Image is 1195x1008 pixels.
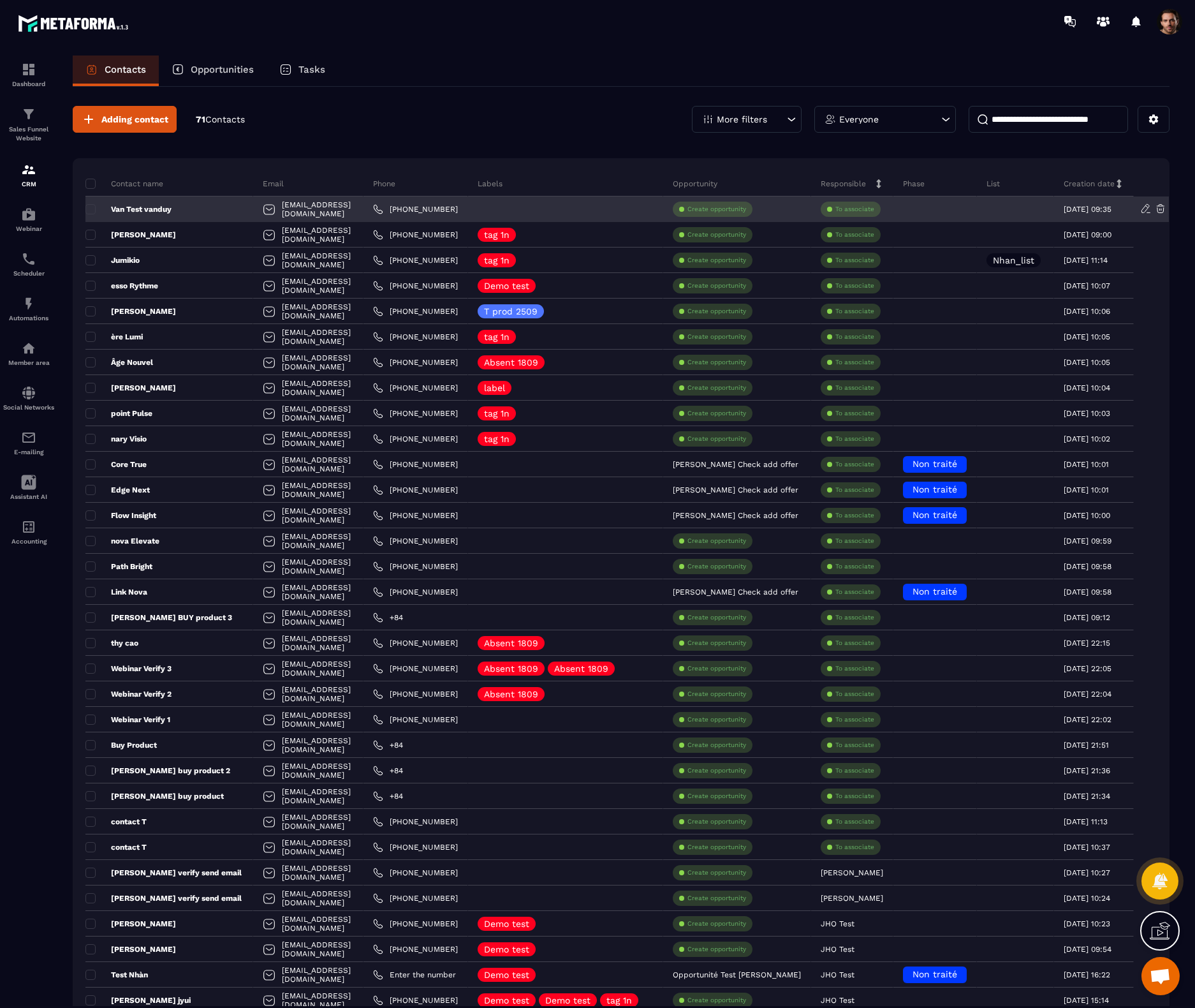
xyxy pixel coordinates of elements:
a: [PHONE_NUMBER] [373,536,458,546]
a: [PHONE_NUMBER] [373,663,458,674]
a: [PHONE_NUMBER] [373,715,458,725]
p: [DATE] 10:05 [1064,358,1110,367]
p: [DATE] 10:00 [1064,511,1110,520]
p: tag 1n [484,409,510,418]
p: [DATE] 09:35 [1064,205,1111,214]
p: To associate [835,434,874,443]
p: [DATE] 09:00 [1064,230,1111,239]
p: JHO Test [821,970,854,979]
p: Tasks [298,64,325,75]
p: Demo test [484,919,529,928]
p: Create opportunity [687,383,746,392]
p: To associate [835,307,874,316]
p: [DATE] 22:15 [1064,639,1110,648]
p: Creation date [1064,179,1115,189]
p: [DATE] 21:36 [1064,766,1110,775]
p: Van Test vanduy [85,204,172,214]
span: Non traité [913,510,957,520]
p: [PERSON_NAME] [85,944,176,954]
p: To associate [835,485,874,494]
p: To associate [835,332,874,341]
p: Demo test [484,281,529,290]
p: tag 1n [484,230,510,239]
img: automations [21,341,36,356]
p: [PERSON_NAME] jyui [85,995,191,1005]
p: [DATE] 11:13 [1064,817,1108,826]
p: [DATE] 10:05 [1064,332,1110,341]
span: Contacts [205,114,245,124]
p: Contact name [85,179,163,189]
p: To associate [835,639,874,648]
p: To associate [835,409,874,418]
p: [DATE] 22:04 [1064,690,1111,699]
p: [DATE] 10:02 [1064,434,1110,443]
p: Create opportunity [687,817,746,826]
a: [PHONE_NUMBER] [373,638,458,648]
p: [DATE] 21:51 [1064,741,1109,750]
p: Responsible [821,179,866,189]
button: Adding contact [73,106,177,133]
p: 71 [196,114,245,126]
p: [DATE] 10:24 [1064,894,1110,903]
a: Opportunities [159,56,267,86]
a: [PHONE_NUMBER] [373,561,458,572]
img: formation [21,62,36,77]
img: formation [21,162,36,177]
a: formationformationDashboard [3,52,54,97]
p: To associate [835,205,874,214]
a: accountantaccountantAccounting [3,510,54,554]
p: Create opportunity [687,358,746,367]
p: To associate [835,588,874,597]
p: Create opportunity [687,562,746,571]
a: [PHONE_NUMBER] [373,204,458,214]
a: [PHONE_NUMBER] [373,281,458,291]
a: automationsautomationsWebinar [3,197,54,242]
p: tag 1n [484,434,510,443]
p: Create opportunity [687,434,746,443]
p: Create opportunity [687,766,746,775]
p: Create opportunity [687,281,746,290]
a: [PHONE_NUMBER] [373,893,458,903]
p: [DATE] 16:22 [1064,970,1110,979]
p: [PERSON_NAME] verify send email [85,868,242,878]
p: Create opportunity [687,664,746,673]
p: To associate [835,281,874,290]
span: Non traité [913,969,957,979]
p: Create opportunity [687,332,746,341]
p: Create opportunity [687,690,746,699]
img: logo [18,11,133,35]
p: More filters [717,115,767,124]
p: Opportunité Test [PERSON_NAME] [673,970,801,979]
p: Path Bright [85,561,152,572]
p: Absent 1809 [484,690,538,699]
a: Assistant AI [3,465,54,510]
a: automationsautomationsAutomations [3,286,54,331]
p: Create opportunity [687,868,746,877]
span: Non traité [913,484,957,494]
p: Create opportunity [687,613,746,622]
a: formationformationCRM [3,152,54,197]
p: Create opportunity [687,230,746,239]
p: Webinar Verify 2 [85,689,172,699]
p: To associate [835,843,874,852]
a: [PHONE_NUMBER] [373,510,458,521]
p: [DATE] 10:03 [1064,409,1110,418]
p: To associate [835,664,874,673]
a: +84 [373,766,403,776]
p: point Pulse [85,408,152,419]
p: [PERSON_NAME] [85,230,176,240]
a: social-networksocial-networkSocial Networks [3,376,54,420]
p: CRM [3,181,54,188]
p: tag 1n [606,996,632,1005]
p: Absent 1809 [484,358,538,367]
a: [PHONE_NUMBER] [373,868,458,878]
p: Accounting [3,538,54,545]
p: Create opportunity [687,919,746,928]
a: [PHONE_NUMBER] [373,485,458,495]
p: Create opportunity [687,639,746,648]
p: To associate [835,230,874,239]
p: [DATE] 09:58 [1064,588,1111,597]
p: [PERSON_NAME] Check add offer [673,460,798,469]
span: Adding contact [101,113,168,126]
p: To associate [835,741,874,750]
